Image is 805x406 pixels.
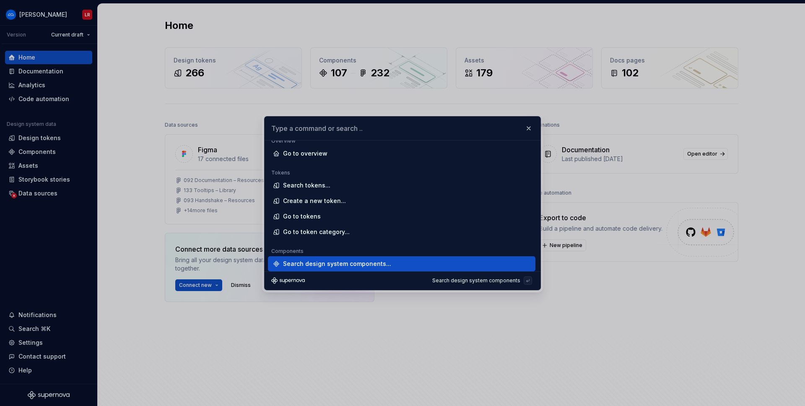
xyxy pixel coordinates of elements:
div: Components [268,248,535,255]
input: Type a command or search .. [265,117,540,140]
div: Create a new token... [283,197,346,205]
div: Tokens [268,169,535,176]
div: Search tokens... [283,181,330,190]
div: Go to token category... [283,228,350,236]
div: Search design system components [432,277,524,284]
div: Go to overview [283,149,327,158]
div: Search design system components... [283,260,391,268]
svg: Supernova Logo [271,277,305,284]
button: Search design system components [429,275,534,286]
div: Overview [268,138,535,144]
div: Type a command or search .. [265,141,540,271]
div: Go to tokens [283,212,321,221]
